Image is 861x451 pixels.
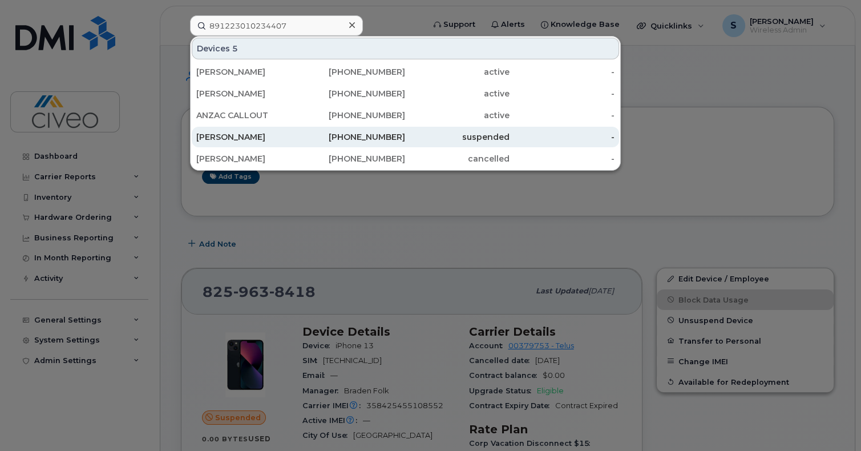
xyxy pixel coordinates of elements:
div: [PHONE_NUMBER] [301,88,405,99]
iframe: Messenger Launcher [811,401,852,442]
a: [PERSON_NAME][PHONE_NUMBER]suspended- [192,127,619,147]
div: [PERSON_NAME] [196,153,301,164]
div: active [405,110,510,121]
div: Devices [192,38,619,59]
a: [PERSON_NAME][PHONE_NUMBER]active- [192,83,619,104]
div: active [405,66,510,78]
div: - [510,153,614,164]
a: ANZAC CALLOUT[PHONE_NUMBER]active- [192,105,619,126]
div: - [510,66,614,78]
span: 5 [232,43,238,54]
div: [PHONE_NUMBER] [301,66,405,78]
div: [PHONE_NUMBER] [301,153,405,164]
div: [PERSON_NAME] [196,88,301,99]
div: active [405,88,510,99]
div: cancelled [405,153,510,164]
div: - [510,110,614,121]
div: suspended [405,131,510,143]
div: [PHONE_NUMBER] [301,110,405,121]
div: [PHONE_NUMBER] [301,131,405,143]
div: [PERSON_NAME] [196,66,301,78]
div: - [510,131,614,143]
div: - [510,88,614,99]
a: [PERSON_NAME][PHONE_NUMBER]cancelled- [192,148,619,169]
div: [PERSON_NAME] [196,131,301,143]
a: [PERSON_NAME][PHONE_NUMBER]active- [192,62,619,82]
div: ANZAC CALLOUT [196,110,301,121]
